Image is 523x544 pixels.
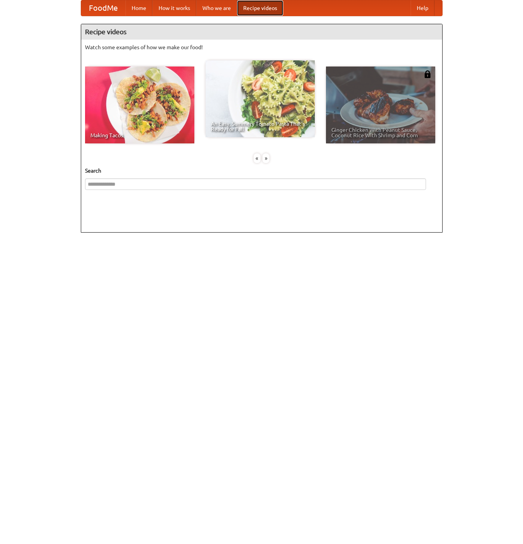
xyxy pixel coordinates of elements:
h5: Search [85,167,438,175]
p: Watch some examples of how we make our food! [85,43,438,51]
a: Home [125,0,152,16]
a: An Easy, Summery Tomato Pasta That's Ready for Fall [206,60,315,137]
a: Who we are [196,0,237,16]
a: FoodMe [81,0,125,16]
a: Recipe videos [237,0,283,16]
span: Making Tacos [90,133,189,138]
a: Making Tacos [85,67,194,143]
img: 483408.png [424,70,431,78]
a: Help [411,0,434,16]
a: How it works [152,0,196,16]
div: « [254,153,261,163]
h4: Recipe videos [81,24,442,40]
div: » [262,153,269,163]
span: An Easy, Summery Tomato Pasta That's Ready for Fall [211,121,309,132]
